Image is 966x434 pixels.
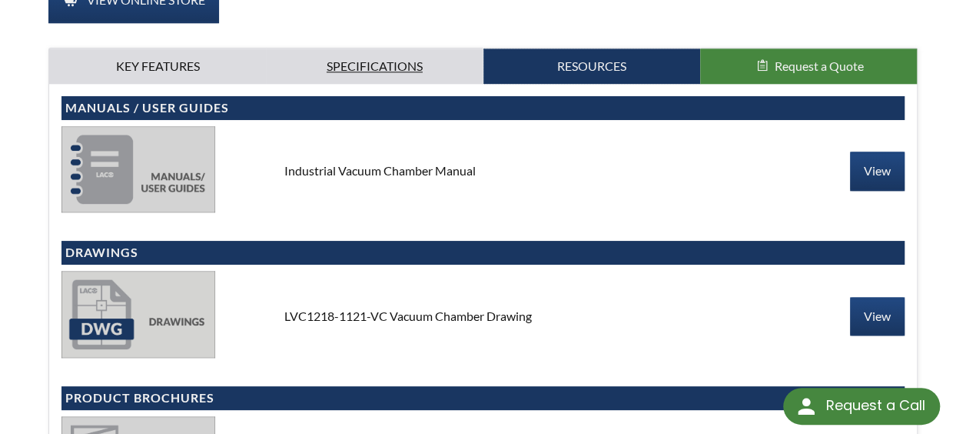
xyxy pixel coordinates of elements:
[65,100,901,116] h4: Manuals / User Guides
[850,297,905,336] a: View
[61,126,215,212] img: manuals-58eb83dcffeb6bffe51ad23c0c0dc674bfe46cf1c3d14eaecd86c55f24363f1d.jpg
[65,245,901,261] h4: Drawings
[65,390,901,406] h4: Product Brochures
[483,48,700,84] a: Resources
[61,271,215,357] img: drawings-dbc82c2fa099a12033583e1b2f5f2fc87839638bef2df456352de0ba3a5177af.jpg
[49,48,266,84] a: Key Features
[794,394,818,419] img: round button
[774,58,863,73] span: Request a Quote
[266,48,483,84] a: Specifications
[825,388,925,423] div: Request a Call
[850,152,905,190] a: View
[700,48,917,84] button: Request a Quote
[272,162,694,179] div: Industrial Vacuum Chamber Manual
[272,308,694,325] div: LVC1218-1121-VC Vacuum Chamber Drawing
[783,388,940,425] div: Request a Call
